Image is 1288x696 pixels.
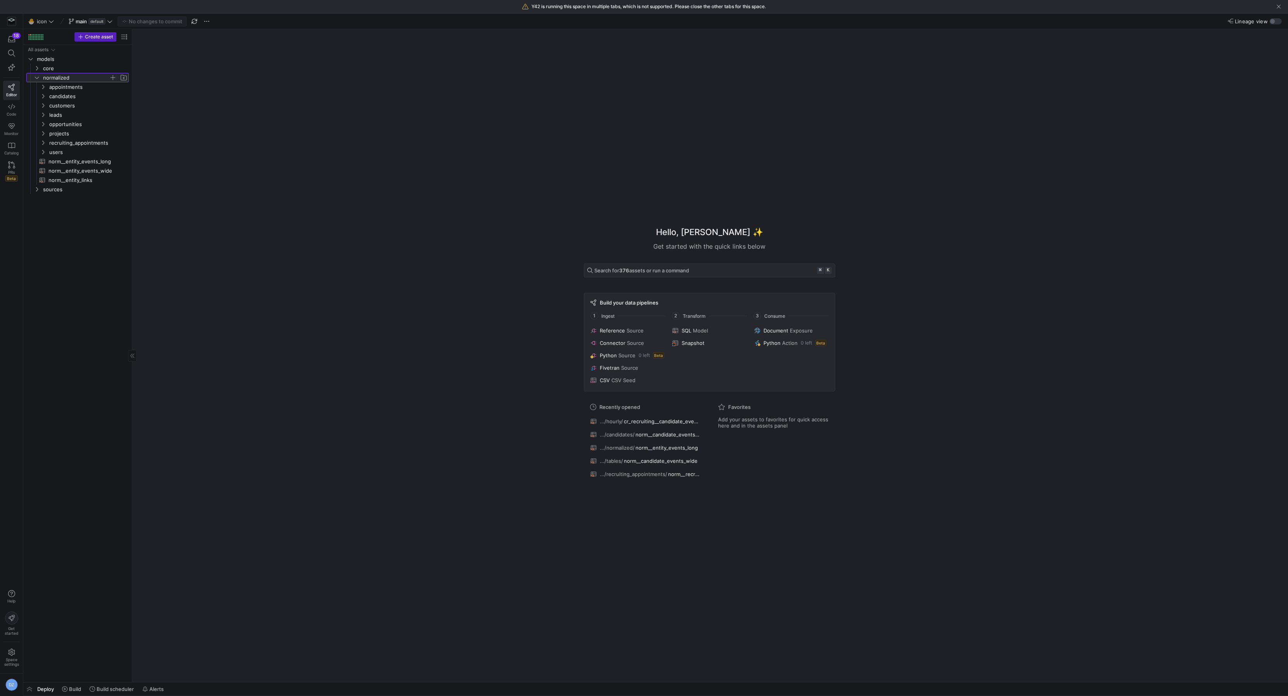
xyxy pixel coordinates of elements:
[26,101,129,110] div: Press SPACE to select this row.
[85,34,113,40] span: Create asset
[589,416,703,426] button: .../hourly/cr_recruiting__candidate_events_wide_long
[600,340,625,346] span: Connector
[43,73,109,82] span: normalized
[4,657,19,667] span: Space settings
[589,429,703,440] button: .../candidates/norm__candidate_events_long
[37,18,47,24] span: icon
[817,267,824,274] kbd: ⌘
[693,327,708,334] span: Model
[3,119,20,139] a: Monitor
[3,32,20,46] button: 18
[88,18,106,24] span: default
[37,686,54,692] span: Deploy
[26,92,129,101] div: Press SPACE to select this row.
[589,326,666,335] button: ReferenceSource
[600,300,658,306] span: Build your data pipelines
[26,45,129,54] div: Press SPACE to select this row.
[49,120,128,129] span: opportunities
[5,175,18,182] span: Beta
[589,338,666,348] button: ConnectorSource
[763,340,781,346] span: Python
[43,64,128,73] span: core
[86,682,137,696] button: Build scheduler
[49,148,128,157] span: users
[49,83,128,92] span: appointments
[26,138,129,147] div: Press SPACE to select this row.
[4,151,19,155] span: Catalog
[589,376,666,385] button: CSVCSV Seed
[600,352,617,358] span: Python
[26,119,129,129] div: Press SPACE to select this row.
[26,157,129,166] div: Press SPACE to select this row.
[671,326,748,335] button: SQLModel
[594,267,689,274] span: Search for assets or run a command
[728,404,751,410] span: Favorites
[753,326,830,335] button: DocumentExposure
[635,431,701,438] span: norm__candidate_events_long
[26,157,129,166] a: norm__entity_events_long​​​​​​​​​​
[600,327,625,334] span: Reference
[26,64,129,73] div: Press SPACE to select this row.
[600,458,623,464] span: .../tables/
[26,185,129,194] div: Press SPACE to select this row.
[782,340,798,346] span: Action
[5,679,18,691] div: DZ
[624,418,701,424] span: cr_recruiting__candidate_events_wide_long
[7,599,16,603] span: Help
[49,92,128,101] span: candidates
[69,686,81,692] span: Build
[3,100,20,119] a: Code
[26,166,129,175] div: Press SPACE to select this row.
[5,626,18,635] span: Get started
[682,340,705,346] span: Snapshot
[599,404,640,410] span: Recently opened
[49,101,128,110] span: customers
[8,170,15,175] span: PRs
[3,608,20,639] button: Getstarted
[48,176,120,185] span: norm__entity_links​​​​​​​​​​
[600,445,635,451] span: .../normalized/
[6,92,17,97] span: Editor
[26,147,129,157] div: Press SPACE to select this row.
[627,327,644,334] span: Source
[12,33,21,39] div: 18
[825,267,832,274] kbd: k
[682,327,691,334] span: SQL
[76,18,87,24] span: main
[49,139,128,147] span: recruiting_appointments
[763,327,788,334] span: Document
[26,129,129,138] div: Press SPACE to select this row.
[600,471,667,477] span: .../recruiting_appointments/
[48,166,120,175] span: norm__entity_events_wide​​​​​​​​​​
[26,175,129,185] div: Press SPACE to select this row.
[26,175,129,185] a: norm__entity_links​​​​​​​​​​
[49,129,128,138] span: projects
[3,587,20,607] button: Help
[26,82,129,92] div: Press SPACE to select this row.
[3,15,20,28] a: https://storage.googleapis.com/y42-prod-data-exchange/images/Yf2Qvegn13xqq0DljGMI0l8d5Zqtiw36EXr8...
[753,338,830,348] button: PythonAction0 leftBeta
[97,686,134,692] span: Build scheduler
[790,327,813,334] span: Exposure
[639,353,650,358] span: 0 left
[801,340,812,346] span: 0 left
[7,112,16,116] span: Code
[635,445,698,451] span: norm__entity_events_long
[671,338,748,348] button: Snapshot
[600,377,610,383] span: CSV
[48,157,120,166] span: norm__entity_events_long​​​​​​​​​​
[67,16,114,26] button: maindefault
[621,365,638,371] span: Source
[74,32,116,42] button: Create asset
[8,17,16,25] img: https://storage.googleapis.com/y42-prod-data-exchange/images/Yf2Qvegn13xqq0DljGMI0l8d5Zqtiw36EXr8...
[139,682,167,696] button: Alerts
[149,686,164,692] span: Alerts
[600,365,620,371] span: Fivetran
[600,418,623,424] span: .../hourly/
[59,682,85,696] button: Build
[26,16,56,26] button: 🐣icon
[600,431,635,438] span: .../candidates/
[3,677,20,693] button: DZ
[43,185,128,194] span: sources
[589,456,703,466] button: .../tables/norm__candidate_events_wide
